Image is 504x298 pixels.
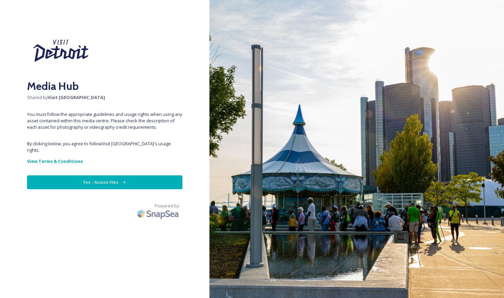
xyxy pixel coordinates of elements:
button: Yes - Access Files [27,175,182,189]
span: Shared by [27,94,182,101]
strong: Visit [GEOGRAPHIC_DATA] [48,94,105,100]
a: View Terms & Conditions [27,157,182,165]
strong: View Terms & Conditions [27,158,83,164]
span: By clicking below, you agree to follow Visit [GEOGRAPHIC_DATA] 's usage rights. [27,141,182,153]
span: You must follow the appropriate guidelines and usage rights when using any asset contained within... [27,111,182,131]
img: Visit%20Detroit%20New%202024.svg [27,27,95,75]
img: SnapSea Logo [135,206,182,222]
h2: Media Hub [27,78,182,94]
span: Powered by [155,203,179,209]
